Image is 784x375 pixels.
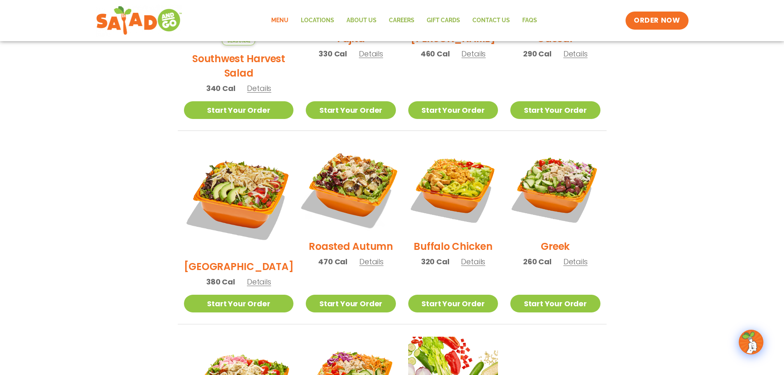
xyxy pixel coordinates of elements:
span: 320 Cal [421,256,449,267]
a: Start Your Order [184,101,294,119]
a: Start Your Order [510,295,600,312]
img: Product photo for Buffalo Chicken Salad [408,143,498,233]
a: Locations [295,11,340,30]
img: Product photo for Roasted Autumn Salad [298,135,403,241]
span: 380 Cal [206,276,235,287]
nav: Menu [265,11,543,30]
a: Start Your Order [306,101,395,119]
span: Details [461,256,485,267]
span: 460 Cal [421,48,450,59]
span: Details [359,49,383,59]
img: Product photo for Greek Salad [510,143,600,233]
a: Start Your Order [408,101,498,119]
span: 470 Cal [318,256,347,267]
img: new-SAG-logo-768×292 [96,4,183,37]
a: Start Your Order [306,295,395,312]
span: Details [461,49,486,59]
a: Start Your Order [408,295,498,312]
h2: Roasted Autumn [309,239,393,254]
span: ORDER NOW [634,16,680,26]
h2: Southwest Harvest Salad [184,51,294,80]
a: ORDER NOW [626,12,688,30]
span: 340 Cal [206,83,235,94]
span: Details [359,256,384,267]
span: 290 Cal [523,48,551,59]
a: FAQs [516,11,543,30]
span: 260 Cal [523,256,551,267]
span: Details [563,256,588,267]
a: Contact Us [466,11,516,30]
a: About Us [340,11,383,30]
a: GIFT CARDS [421,11,466,30]
h2: Buffalo Chicken [414,239,492,254]
h2: Greek [541,239,570,254]
img: Product photo for BBQ Ranch Salad [184,143,294,253]
a: Start Your Order [510,101,600,119]
h2: [GEOGRAPHIC_DATA] [184,259,294,274]
a: Careers [383,11,421,30]
span: Details [563,49,588,59]
a: Menu [265,11,295,30]
span: Details [247,83,271,93]
span: Details [247,277,271,287]
a: Start Your Order [184,295,294,312]
img: wpChatIcon [740,331,763,354]
span: 330 Cal [319,48,347,59]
